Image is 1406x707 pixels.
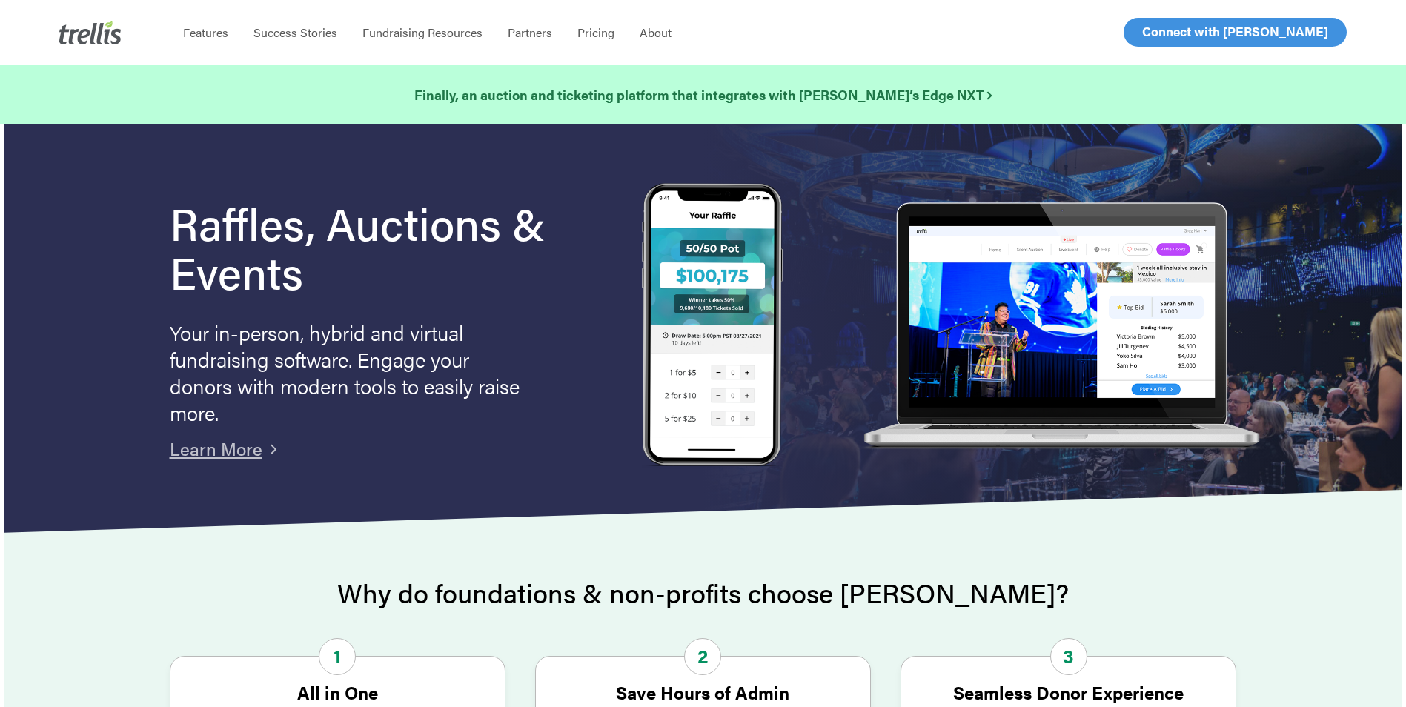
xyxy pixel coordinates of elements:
[508,24,552,41] span: Partners
[414,85,992,104] strong: Finally, an auction and ticketing platform that integrates with [PERSON_NAME]’s Edge NXT
[953,680,1184,705] strong: Seamless Donor Experience
[170,578,1237,608] h2: Why do foundations & non-profits choose [PERSON_NAME]?
[170,198,586,296] h1: Raffles, Auctions & Events
[241,25,350,40] a: Success Stories
[170,436,262,461] a: Learn More
[319,638,356,675] span: 1
[577,24,614,41] span: Pricing
[183,24,228,41] span: Features
[565,25,627,40] a: Pricing
[1050,638,1087,675] span: 3
[362,24,483,41] span: Fundraising Resources
[642,183,783,470] img: Trellis Raffles, Auctions and Event Fundraising
[1124,18,1347,47] a: Connect with [PERSON_NAME]
[1142,22,1328,40] span: Connect with [PERSON_NAME]
[627,25,684,40] a: About
[684,638,721,675] span: 2
[495,25,565,40] a: Partners
[855,202,1266,451] img: rafflelaptop_mac_optim.png
[170,319,525,425] p: Your in-person, hybrid and virtual fundraising software. Engage your donors with modern tools to ...
[414,84,992,105] a: Finally, an auction and ticketing platform that integrates with [PERSON_NAME]’s Edge NXT
[616,680,789,705] strong: Save Hours of Admin
[297,680,378,705] strong: All in One
[640,24,672,41] span: About
[170,25,241,40] a: Features
[59,21,122,44] img: Trellis
[350,25,495,40] a: Fundraising Resources
[253,24,337,41] span: Success Stories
